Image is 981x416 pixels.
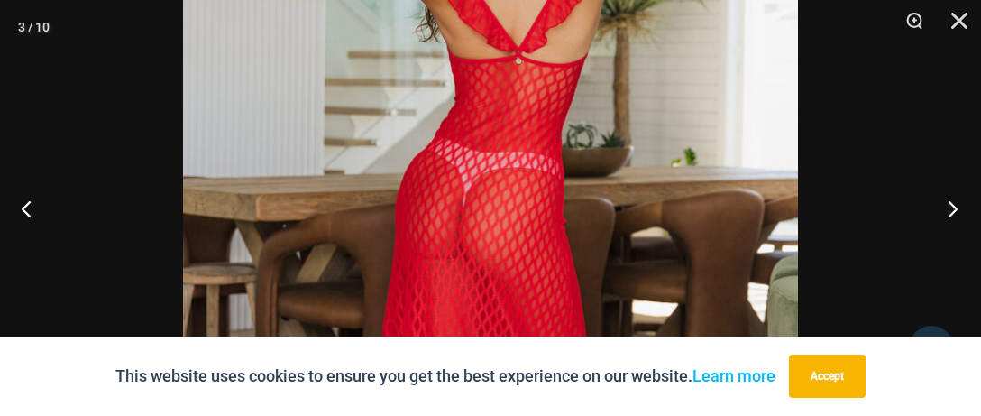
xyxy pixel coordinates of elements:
[913,163,981,254] button: Next
[692,366,775,385] a: Learn more
[18,14,50,41] div: 3 / 10
[789,355,866,398] button: Accept
[115,363,775,390] p: This website uses cookies to ensure you get the best experience on our website.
